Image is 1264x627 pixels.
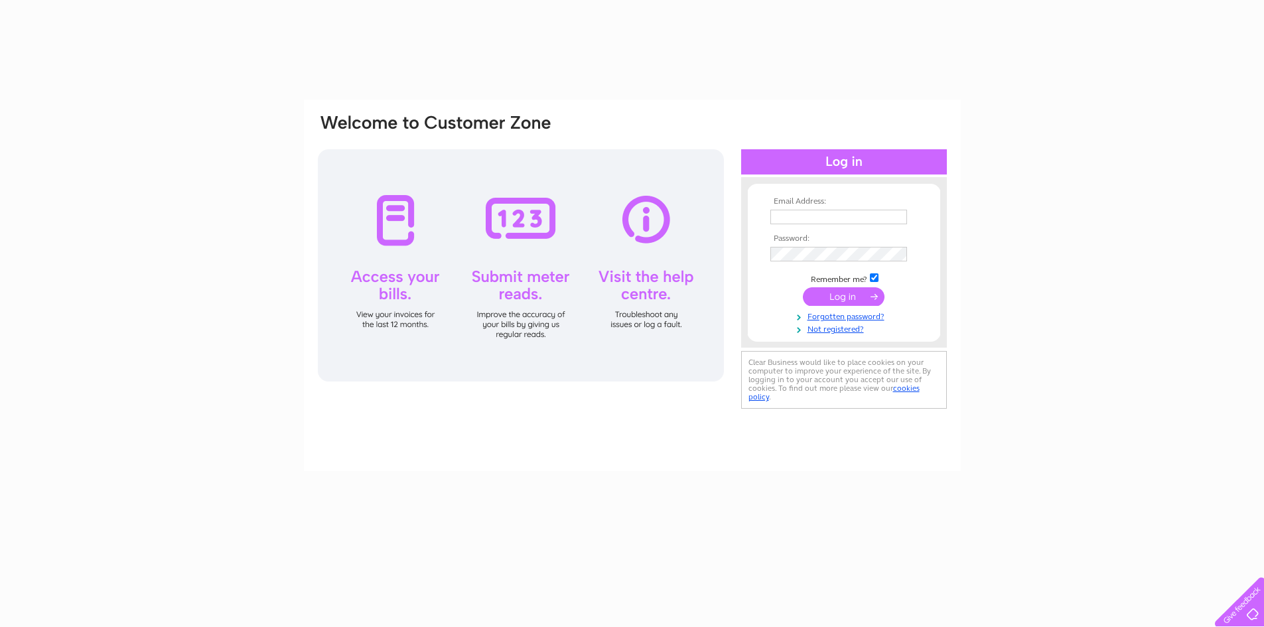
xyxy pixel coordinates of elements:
[770,309,921,322] a: Forgotten password?
[741,351,947,409] div: Clear Business would like to place cookies on your computer to improve your experience of the sit...
[748,383,920,401] a: cookies policy
[767,234,921,244] th: Password:
[767,271,921,285] td: Remember me?
[770,322,921,334] a: Not registered?
[803,287,884,306] input: Submit
[767,197,921,206] th: Email Address:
